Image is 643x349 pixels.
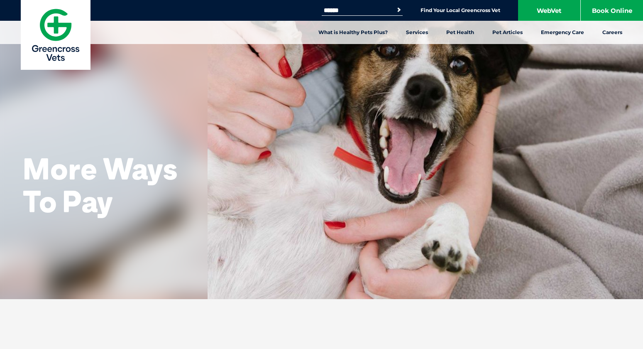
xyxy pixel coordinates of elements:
a: Pet Articles [483,21,532,44]
a: Find Your Local Greencross Vet [421,7,500,14]
a: Careers [593,21,631,44]
a: Pet Health [437,21,483,44]
a: Emergency Care [532,21,593,44]
h2: More Ways To Pay [23,152,185,218]
button: Search [395,6,403,14]
a: What is Healthy Pets Plus? [309,21,397,44]
a: Services [397,21,437,44]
